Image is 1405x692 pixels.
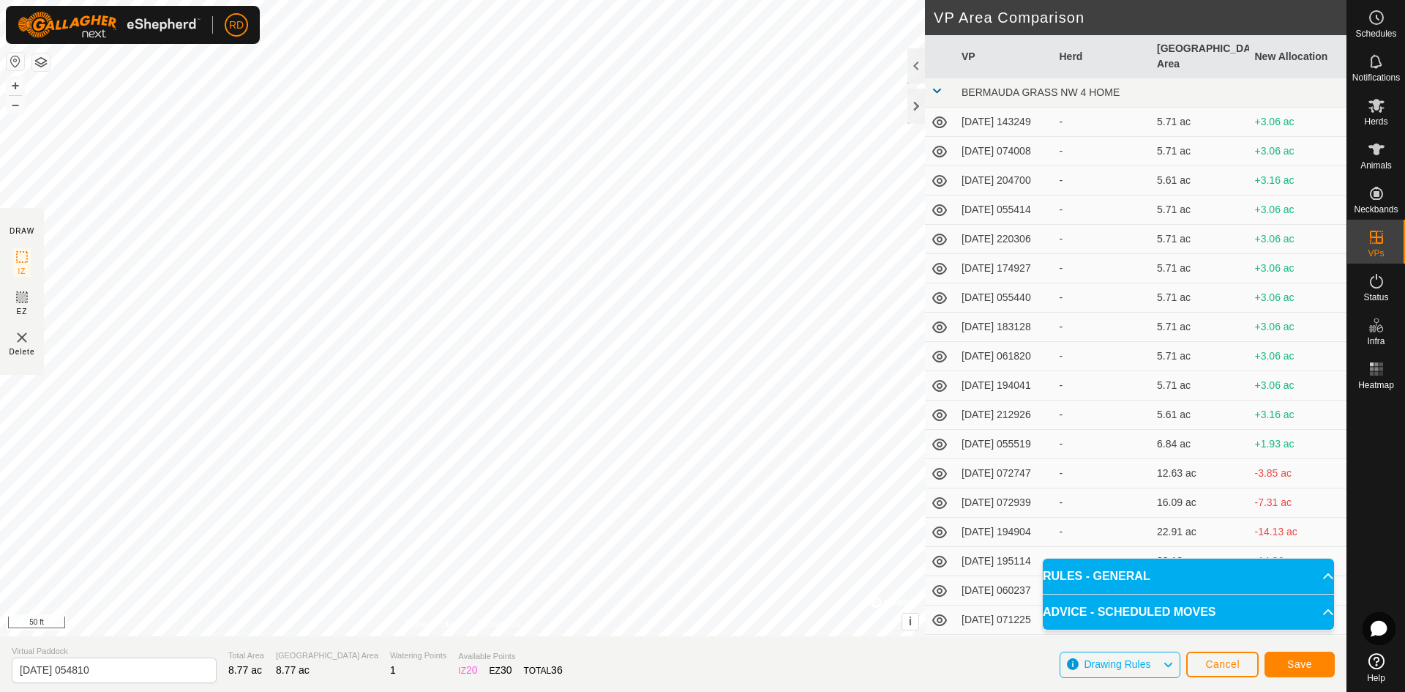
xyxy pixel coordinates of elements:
[10,346,35,357] span: Delete
[18,12,201,38] img: Gallagher Logo
[956,108,1054,137] td: [DATE] 143249
[956,430,1054,459] td: [DATE] 055519
[551,664,563,676] span: 36
[1151,313,1249,342] td: 5.71 ac
[956,459,1054,488] td: [DATE] 072747
[1084,658,1150,670] span: Drawing Rules
[956,225,1054,254] td: [DATE] 220306
[1352,73,1400,82] span: Notifications
[1249,254,1347,283] td: +3.06 ac
[1151,430,1249,459] td: 6.84 ac
[1249,196,1347,225] td: +3.06 ac
[909,615,912,628] span: i
[1043,568,1150,585] span: RULES - GENERAL
[934,9,1346,26] h2: VP Area Comparison
[1249,283,1347,313] td: +3.06 ac
[1249,166,1347,196] td: +3.16 ac
[1060,144,1146,159] div: -
[32,53,50,71] button: Map Layers
[1060,114,1146,130] div: -
[12,645,217,658] span: Virtual Paddock
[1249,35,1347,78] th: New Allocation
[1249,401,1347,430] td: +3.16 ac
[1354,205,1398,214] span: Neckbands
[956,35,1054,78] th: VP
[956,342,1054,371] td: [DATE] 061820
[466,664,478,676] span: 20
[1249,225,1347,254] td: +3.06 ac
[1151,283,1249,313] td: 5.71 ac
[1151,254,1249,283] td: 5.71 ac
[956,137,1054,166] td: [DATE] 074008
[902,614,918,630] button: i
[1360,161,1392,170] span: Animals
[1358,381,1394,390] span: Heatmap
[1186,652,1259,677] button: Cancel
[276,664,310,676] span: 8.77 ac
[1151,488,1249,518] td: 16.09 ac
[1060,466,1146,481] div: -
[1249,313,1347,342] td: +3.06 ac
[1151,401,1249,430] td: 5.61 ac
[1249,137,1347,166] td: +3.06 ac
[1367,674,1385,682] span: Help
[228,650,264,662] span: Total Area
[956,401,1054,430] td: [DATE] 212926
[956,254,1054,283] td: [DATE] 174927
[1060,524,1146,540] div: -
[1151,196,1249,225] td: 5.71 ac
[228,664,262,676] span: 8.77 ac
[458,663,477,678] div: IZ
[1060,495,1146,510] div: -
[962,86,1120,98] span: BERMAUDA GRASS NW 4 HOME
[1151,108,1249,137] td: 5.71 ac
[477,617,520,630] a: Contact Us
[1249,342,1347,371] td: +3.06 ac
[956,576,1054,606] td: [DATE] 060237
[1151,547,1249,576] td: 23.13 ac
[1043,559,1334,594] p-accordion-header: RULES - GENERAL
[1054,35,1152,78] th: Herd
[1347,647,1405,688] a: Help
[1151,518,1249,547] td: 22.91 ac
[1060,231,1146,247] div: -
[1060,436,1146,452] div: -
[7,53,24,70] button: Reset Map
[524,663,563,678] div: TOTAL
[956,606,1054,635] td: [DATE] 071225
[956,313,1054,342] td: [DATE] 183128
[1043,595,1334,630] p-accordion-header: ADVICE - SCHEDULED MOVES
[501,664,512,676] span: 30
[1060,554,1146,569] div: -
[7,96,24,114] button: –
[1151,137,1249,166] td: 5.71 ac
[956,283,1054,313] td: [DATE] 055440
[1249,518,1347,547] td: -14.13 ac
[1249,547,1347,576] td: -14.36 ac
[956,547,1054,576] td: [DATE] 195114
[1043,603,1215,621] span: ADVICE - SCHEDULED MOVES
[18,266,26,277] span: IZ
[956,518,1054,547] td: [DATE] 194904
[956,196,1054,225] td: [DATE] 055414
[490,663,512,678] div: EZ
[1205,658,1240,670] span: Cancel
[1151,635,1249,664] td: 30.02 ac
[1151,35,1249,78] th: [GEOGRAPHIC_DATA] Area
[1264,652,1335,677] button: Save
[1249,371,1347,401] td: +3.06 ac
[1363,293,1388,302] span: Status
[1060,261,1146,276] div: -
[276,650,378,662] span: [GEOGRAPHIC_DATA] Area
[1249,108,1347,137] td: +3.06 ac
[13,329,31,346] img: VP
[1364,117,1387,126] span: Herds
[1060,378,1146,393] div: -
[1151,166,1249,196] td: 5.61 ac
[1060,173,1146,188] div: -
[1249,635,1347,664] td: -21.25 ac
[1151,225,1249,254] td: 5.71 ac
[1060,407,1146,423] div: -
[1060,290,1146,305] div: -
[390,664,396,676] span: 1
